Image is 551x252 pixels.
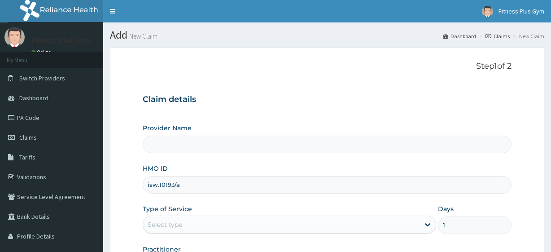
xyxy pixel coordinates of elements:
[482,6,493,17] img: User Image
[19,94,48,102] span: Dashboard
[31,36,90,44] p: Fitness Plus Gym
[143,204,192,213] label: Type of Service
[143,124,192,133] label: Provider Name
[499,7,544,15] span: Fitness Plus Gym
[4,27,25,47] img: User Image
[511,32,544,40] li: New Claim
[143,176,511,194] input: Enter HMO ID
[19,153,35,161] span: Tariffs
[148,220,182,229] div: Select type
[110,29,544,41] h1: Add
[143,62,511,71] p: Step 1 of 2
[443,32,476,40] a: Dashboard
[438,204,454,213] label: Days
[143,95,511,105] h3: Claim details
[127,33,157,40] small: New Claim
[19,133,37,141] span: Claims
[19,74,65,82] span: Switch Providers
[485,32,510,40] a: Claims
[31,49,53,55] a: Online
[143,164,168,173] label: HMO ID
